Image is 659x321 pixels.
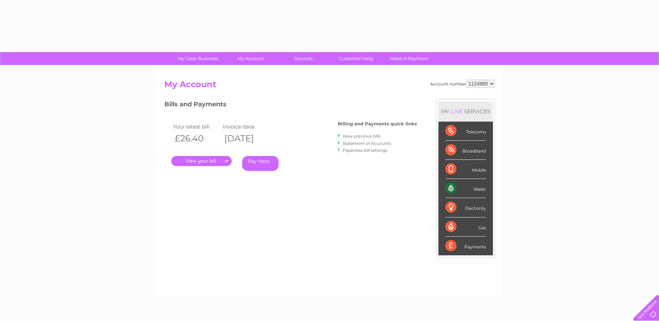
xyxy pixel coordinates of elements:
[438,101,493,121] div: MY SERVICES
[445,160,486,179] div: Mobile
[221,131,271,146] th: [DATE]
[221,122,271,131] td: Invoice date
[343,141,391,146] a: Statement of Accounts
[445,237,486,255] div: Payments
[171,122,221,131] td: Your latest bill
[222,52,279,65] a: My Account
[445,179,486,198] div: Water
[171,156,232,166] a: .
[450,108,464,115] div: LIVE
[169,52,226,65] a: My Clear Business
[445,122,486,141] div: Telecoms
[343,148,387,153] a: Paperless bill settings
[445,217,486,237] div: Gas
[430,80,495,88] div: Account number
[275,52,332,65] a: Services
[380,52,438,65] a: Make A Payment
[164,80,495,93] h2: My Account
[445,198,486,217] div: Electricity
[164,99,417,112] h3: Bills and Payments
[171,131,221,146] th: £26.40
[242,156,279,171] a: Pay Here
[338,121,417,126] h4: Billing and Payments quick links
[445,141,486,160] div: Broadband
[343,133,381,139] a: View previous bills
[328,52,385,65] a: Customer Help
